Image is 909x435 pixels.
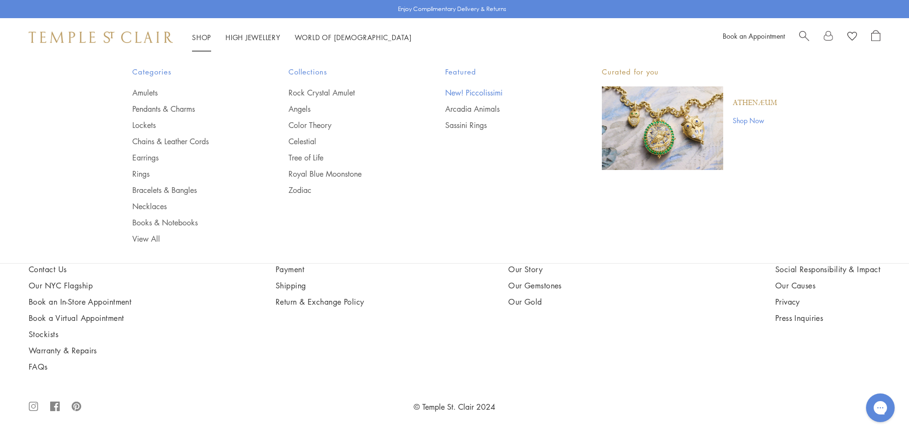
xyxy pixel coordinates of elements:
a: ShopShop [192,32,211,42]
a: Rock Crystal Amulet [289,87,407,98]
a: View Wishlist [847,30,857,44]
a: Privacy [775,297,880,307]
a: FAQs [29,361,131,372]
a: Return & Exchange Policy [276,297,364,307]
a: Color Theory [289,120,407,130]
a: Angels [289,104,407,114]
a: Our Story [508,264,631,275]
a: Books & Notebooks [132,217,251,228]
span: Collections [289,66,407,78]
img: Temple St. Clair [29,32,173,43]
a: Stockists [29,329,131,340]
a: Celestial [289,136,407,147]
a: Bracelets & Bangles [132,185,251,195]
nav: Main navigation [192,32,412,43]
a: Shop Now [733,115,777,126]
a: View All [132,233,251,244]
a: Royal Blue Moonstone [289,169,407,179]
a: Earrings [132,152,251,163]
a: Search [799,30,809,44]
a: World of [DEMOGRAPHIC_DATA]World of [DEMOGRAPHIC_DATA] [295,32,412,42]
a: Sassini Rings [445,120,564,130]
p: Curated for you [602,66,777,78]
a: Pendants & Charms [132,104,251,114]
span: Featured [445,66,564,78]
a: Zodiac [289,185,407,195]
a: Social Responsibility & Impact [775,264,880,275]
a: Amulets [132,87,251,98]
a: Chains & Leather Cords [132,136,251,147]
a: © Temple St. Clair 2024 [414,402,495,412]
a: Our NYC Flagship [29,280,131,291]
a: Rings [132,169,251,179]
a: Our Gold [508,297,631,307]
a: Necklaces [132,201,251,212]
a: Book an Appointment [723,31,785,41]
a: Shipping [276,280,364,291]
a: Lockets [132,120,251,130]
a: New! Piccolissimi [445,87,564,98]
a: Contact Us [29,264,131,275]
a: Press Inquiries [775,313,880,323]
a: Book a Virtual Appointment [29,313,131,323]
a: Our Causes [775,280,880,291]
a: Athenæum [733,98,777,108]
span: Categories [132,66,251,78]
a: Payment [276,264,364,275]
a: Open Shopping Bag [871,30,880,44]
p: Enjoy Complimentary Delivery & Returns [398,4,506,14]
a: Arcadia Animals [445,104,564,114]
a: Warranty & Repairs [29,345,131,356]
iframe: Gorgias live chat messenger [861,390,899,425]
a: Book an In-Store Appointment [29,297,131,307]
a: High JewelleryHigh Jewellery [225,32,280,42]
a: Tree of Life [289,152,407,163]
a: Our Gemstones [508,280,631,291]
